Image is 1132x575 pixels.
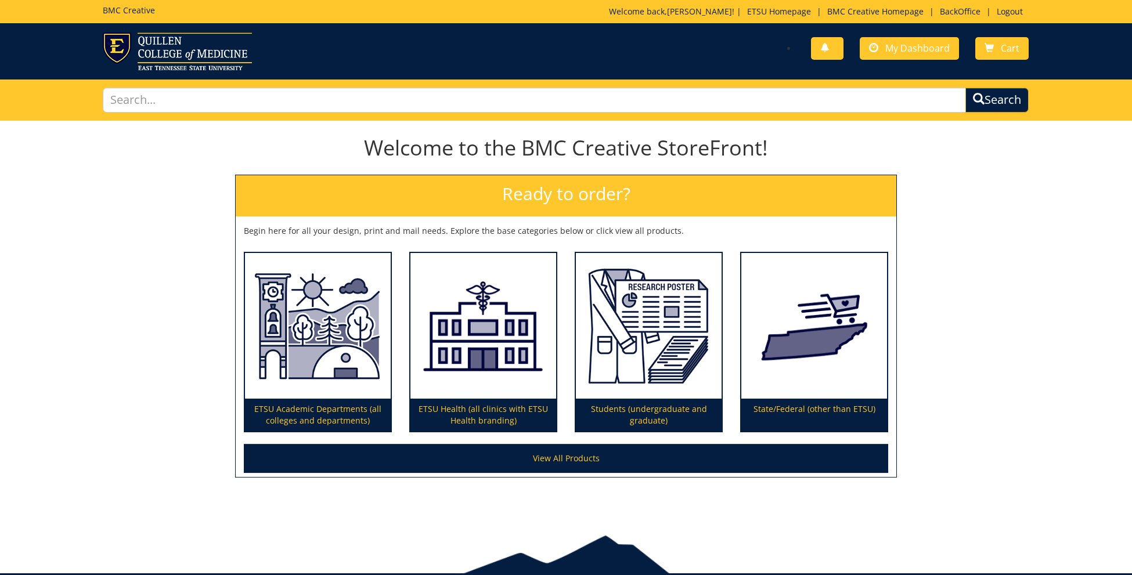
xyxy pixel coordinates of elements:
a: ETSU Academic Departments (all colleges and departments) [245,253,391,432]
p: Students (undergraduate and graduate) [576,399,722,431]
a: ETSU Health (all clinics with ETSU Health branding) [410,253,556,432]
a: State/Federal (other than ETSU) [741,253,887,432]
span: My Dashboard [885,42,950,55]
a: BackOffice [934,6,986,17]
p: Welcome back, ! | | | | [609,6,1029,17]
a: Cart [975,37,1029,60]
img: ETSU Academic Departments (all colleges and departments) [245,253,391,399]
span: Cart [1001,42,1019,55]
img: State/Federal (other than ETSU) [741,253,887,399]
p: Begin here for all your design, print and mail needs. Explore the base categories below or click ... [244,225,888,237]
a: My Dashboard [860,37,959,60]
a: View All Products [244,444,888,473]
h1: Welcome to the BMC Creative StoreFront! [235,136,897,160]
p: State/Federal (other than ETSU) [741,399,887,431]
a: [PERSON_NAME] [667,6,732,17]
img: ETSU Health (all clinics with ETSU Health branding) [410,253,556,399]
h5: BMC Creative [103,6,155,15]
input: Search... [103,88,966,113]
h2: Ready to order? [236,175,896,216]
p: ETSU Academic Departments (all colleges and departments) [245,399,391,431]
a: ETSU Homepage [741,6,817,17]
a: BMC Creative Homepage [821,6,929,17]
a: Logout [991,6,1029,17]
p: ETSU Health (all clinics with ETSU Health branding) [410,399,556,431]
a: Students (undergraduate and graduate) [576,253,722,432]
button: Search [965,88,1029,113]
img: ETSU logo [103,32,252,70]
img: Students (undergraduate and graduate) [576,253,722,399]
